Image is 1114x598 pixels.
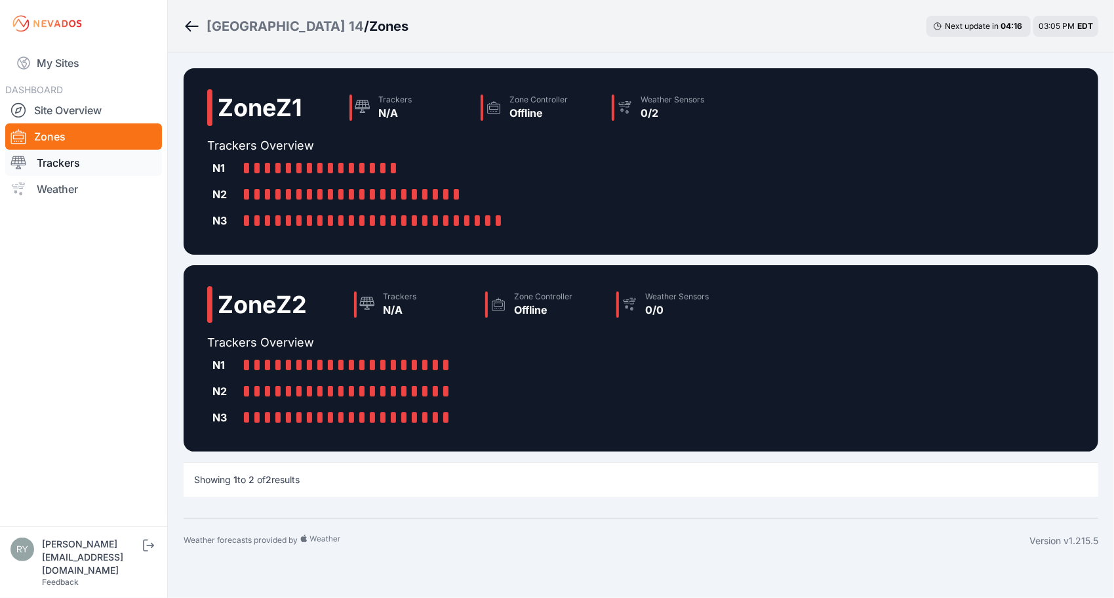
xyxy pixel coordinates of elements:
[42,538,140,577] div: [PERSON_NAME][EMAIL_ADDRESS][DOMAIN_NAME]
[207,137,738,155] h2: Trackers Overview
[383,302,416,318] div: N/A
[10,13,84,34] img: Nevados
[383,291,416,302] div: Trackers
[184,9,408,43] nav: Breadcrumb
[645,291,709,302] div: Weather Sensors
[1001,21,1024,32] div: 04 : 16
[212,383,239,399] div: N2
[218,95,302,121] h2: Zone Z1
[5,84,63,95] span: DASHBOARD
[5,176,162,202] a: Weather
[607,89,738,126] a: Weather Sensors0/2
[641,95,704,105] div: Weather Sensors
[212,357,239,373] div: N1
[5,150,162,176] a: Trackers
[645,302,709,318] div: 0/0
[641,105,704,121] div: 0/2
[212,410,239,425] div: N3
[207,17,364,35] a: [GEOGRAPHIC_DATA] 14
[369,17,408,35] h3: Zones
[212,160,239,176] div: N1
[266,474,271,485] span: 2
[611,286,742,323] a: Weather Sensors0/0
[233,474,237,485] span: 1
[10,538,34,561] img: ryan@bullrockcorp.com
[5,97,162,123] a: Site Overview
[1077,21,1093,31] span: EDT
[249,474,254,485] span: 2
[514,291,572,302] div: Zone Controller
[378,95,412,105] div: Trackers
[5,123,162,150] a: Zones
[378,105,412,121] div: N/A
[364,17,369,35] span: /
[218,291,307,318] h2: Zone Z2
[514,302,572,318] div: Offline
[945,21,999,31] span: Next update in
[509,95,568,105] div: Zone Controller
[509,105,568,121] div: Offline
[184,534,1029,547] div: Weather forecasts provided by
[194,473,300,486] p: Showing to of results
[5,47,162,79] a: My Sites
[349,286,480,323] a: TrackersN/A
[1039,21,1075,31] span: 03:05 PM
[42,577,79,587] a: Feedback
[207,333,742,352] h2: Trackers Overview
[212,186,239,202] div: N2
[1029,534,1098,547] div: Version v1.215.5
[212,213,239,228] div: N3
[344,89,475,126] a: TrackersN/A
